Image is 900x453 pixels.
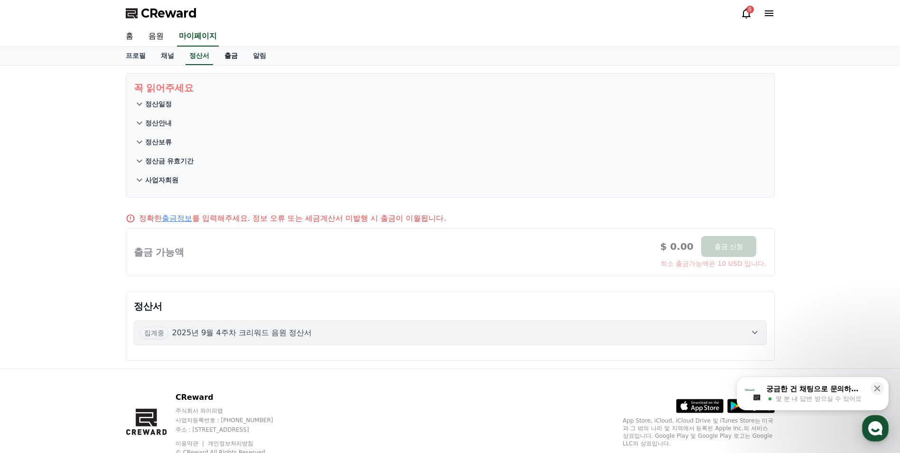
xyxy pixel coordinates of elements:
[145,118,172,128] p: 정산안내
[746,6,754,13] div: 8
[245,47,274,65] a: 알림
[208,440,253,447] a: 개인정보처리방침
[134,81,767,94] p: 꼭 읽어주세요
[186,47,213,65] a: 정산서
[176,416,291,424] p: 사업자등록번호 : [PHONE_NUMBER]
[153,47,182,65] a: 채널
[217,47,245,65] a: 출금
[118,27,141,47] a: 홈
[134,300,767,313] p: 정산서
[176,440,205,447] a: 이용약관
[145,99,172,109] p: 정산일정
[134,94,767,113] button: 정산일정
[118,47,153,65] a: 프로필
[741,8,752,19] a: 8
[30,315,36,323] span: 홈
[126,6,197,21] a: CReward
[162,214,192,223] a: 출금정보
[176,426,291,434] p: 주소 : [STREET_ADDRESS]
[122,301,182,325] a: 설정
[140,327,168,339] span: 집계중
[134,151,767,170] button: 정산금 유효기간
[63,301,122,325] a: 대화
[176,407,291,415] p: 주식회사 와이피랩
[139,213,446,224] p: 정확한 를 입력해주세요. 정보 오류 또는 세금계산서 미발행 시 출금이 이월됩니다.
[134,132,767,151] button: 정산보류
[172,327,312,339] p: 2025년 9월 4주차 크리워드 음원 정산서
[134,321,767,345] button: 집계중 2025년 9월 4주차 크리워드 음원 정산서
[147,315,158,323] span: 설정
[141,6,197,21] span: CReward
[87,316,98,323] span: 대화
[134,113,767,132] button: 정산안내
[3,301,63,325] a: 홈
[134,170,767,189] button: 사업자회원
[177,27,219,47] a: 마이페이지
[145,175,178,185] p: 사업자회원
[145,156,194,166] p: 정산금 유효기간
[176,392,291,403] p: CReward
[141,27,171,47] a: 음원
[145,137,172,147] p: 정산보류
[623,417,775,447] p: App Store, iCloud, iCloud Drive 및 iTunes Store는 미국과 그 밖의 나라 및 지역에서 등록된 Apple Inc.의 서비스 상표입니다. Goo...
